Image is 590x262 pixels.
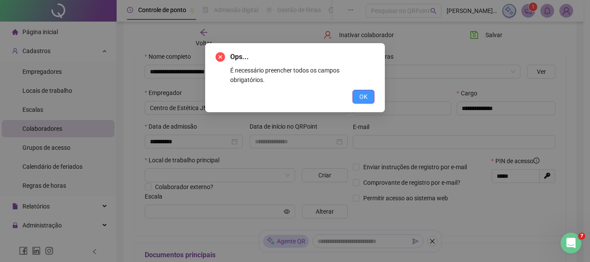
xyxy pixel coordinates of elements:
[578,233,585,240] span: 7
[359,92,368,101] span: OK
[230,67,339,83] span: É necessário preencher todos os campos obrigatórios.
[216,52,225,62] span: close-circle
[352,90,374,104] button: OK
[561,233,581,253] iframe: Intercom live chat
[230,53,249,61] span: Ops...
